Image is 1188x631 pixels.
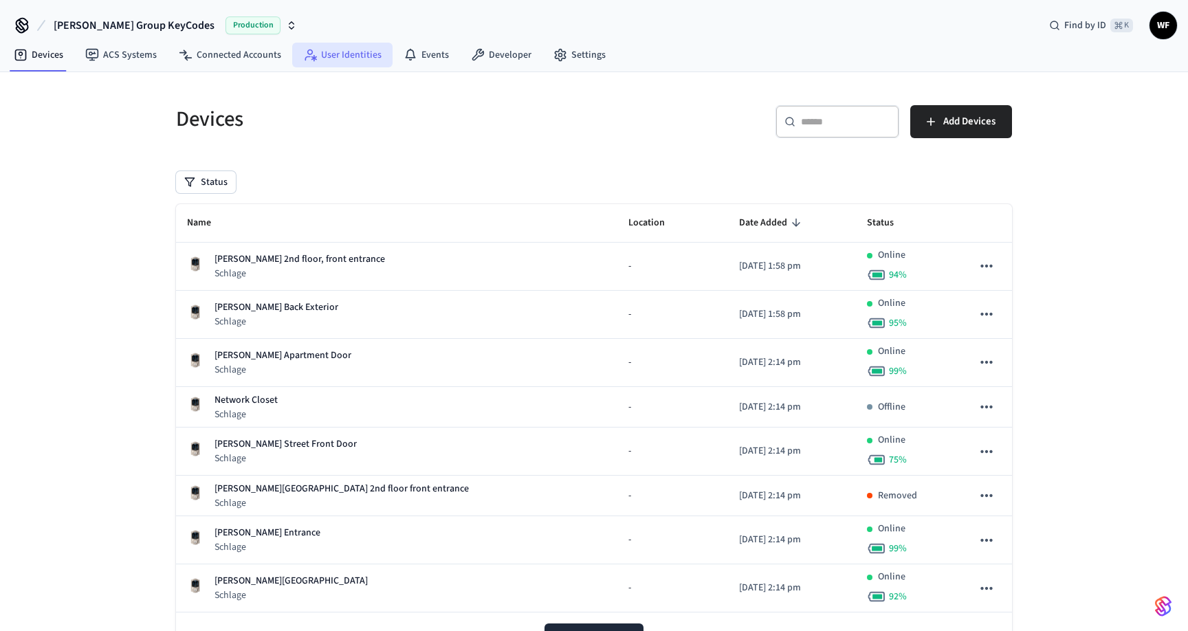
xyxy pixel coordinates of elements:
[187,212,229,234] span: Name
[878,248,905,263] p: Online
[542,43,617,67] a: Settings
[889,542,907,555] span: 99 %
[878,433,905,447] p: Online
[187,577,203,594] img: Schlage Sense Smart Deadbolt with Camelot Trim, Front
[187,352,203,368] img: Schlage Sense Smart Deadbolt with Camelot Trim, Front
[176,204,1012,612] table: sticky table
[214,452,357,465] p: Schlage
[943,113,995,131] span: Add Devices
[739,259,845,274] p: [DATE] 1:58 pm
[225,16,280,34] span: Production
[878,489,917,503] p: Removed
[739,581,845,595] p: [DATE] 2:14 pm
[628,581,631,595] span: -
[1151,13,1176,38] span: WF
[889,590,907,604] span: 92 %
[878,296,905,311] p: Online
[889,268,907,282] span: 94 %
[1064,19,1106,32] span: Find by ID
[168,43,292,67] a: Connected Accounts
[460,43,542,67] a: Developer
[187,485,203,501] img: Schlage Sense Smart Deadbolt with Camelot Trim, Front
[214,363,351,377] p: Schlage
[187,256,203,272] img: Schlage Sense Smart Deadbolt with Camelot Trim, Front
[214,574,368,588] p: [PERSON_NAME][GEOGRAPHIC_DATA]
[739,533,845,547] p: [DATE] 2:14 pm
[739,400,845,414] p: [DATE] 2:14 pm
[54,17,214,34] span: [PERSON_NAME] Group KeyCodes
[1149,12,1177,39] button: WF
[214,267,385,280] p: Schlage
[878,344,905,359] p: Online
[393,43,460,67] a: Events
[878,570,905,584] p: Online
[214,348,351,363] p: [PERSON_NAME] Apartment Door
[1110,19,1133,32] span: ⌘ K
[628,533,631,547] span: -
[628,259,631,274] span: -
[187,304,203,320] img: Schlage Sense Smart Deadbolt with Camelot Trim, Front
[214,540,320,554] p: Schlage
[1038,13,1144,38] div: Find by ID⌘ K
[1155,595,1171,617] img: SeamLogoGradient.69752ec5.svg
[739,212,805,234] span: Date Added
[628,212,683,234] span: Location
[214,252,385,267] p: [PERSON_NAME] 2nd floor, front entrance
[739,444,845,458] p: [DATE] 2:14 pm
[889,316,907,330] span: 95 %
[176,105,586,133] h5: Devices
[292,43,393,67] a: User Identities
[214,482,469,496] p: [PERSON_NAME][GEOGRAPHIC_DATA] 2nd floor front entrance
[214,315,338,329] p: Schlage
[187,441,203,457] img: Schlage Sense Smart Deadbolt with Camelot Trim, Front
[878,522,905,536] p: Online
[878,400,905,414] p: Offline
[628,444,631,458] span: -
[214,408,278,421] p: Schlage
[214,437,357,452] p: [PERSON_NAME] Street Front Door
[889,364,907,378] span: 99 %
[214,393,278,408] p: Network Closet
[739,307,845,322] p: [DATE] 1:58 pm
[867,212,912,234] span: Status
[187,529,203,546] img: Schlage Sense Smart Deadbolt with Camelot Trim, Front
[739,489,845,503] p: [DATE] 2:14 pm
[187,396,203,412] img: Schlage Sense Smart Deadbolt with Camelot Trim, Front
[628,489,631,503] span: -
[214,588,368,602] p: Schlage
[176,171,236,193] button: Status
[214,300,338,315] p: [PERSON_NAME] Back Exterior
[889,453,907,467] span: 75 %
[628,400,631,414] span: -
[910,105,1012,138] button: Add Devices
[74,43,168,67] a: ACS Systems
[628,307,631,322] span: -
[214,526,320,540] p: [PERSON_NAME] Entrance
[214,496,469,510] p: Schlage
[628,355,631,370] span: -
[3,43,74,67] a: Devices
[739,355,845,370] p: [DATE] 2:14 pm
